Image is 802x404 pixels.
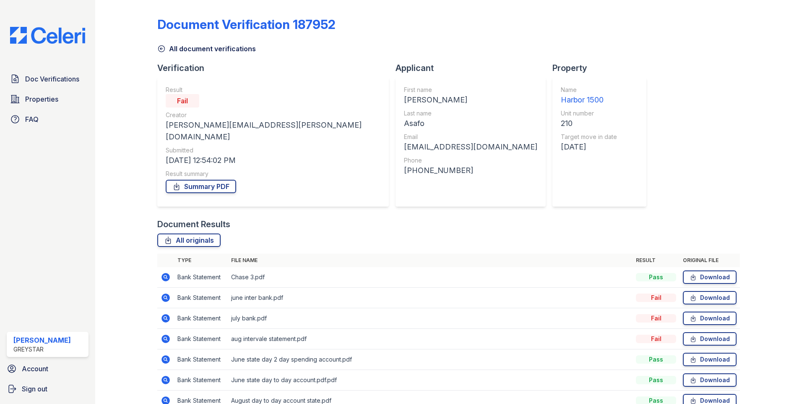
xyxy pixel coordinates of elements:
div: Fail [636,314,676,323]
div: First name [404,86,537,94]
td: Bank Statement [174,349,228,370]
div: Fail [166,94,199,108]
a: Download [683,270,737,284]
div: Result [166,86,380,94]
div: 210 [561,118,617,129]
a: Name Harbor 1500 [561,86,617,106]
td: aug intervale statement.pdf [228,329,633,349]
a: All document verifications [157,44,256,54]
div: Property [552,62,653,74]
iframe: chat widget [767,370,794,396]
div: Target move in date [561,133,617,141]
div: [PERSON_NAME][EMAIL_ADDRESS][PERSON_NAME][DOMAIN_NAME] [166,119,380,143]
td: Bank Statement [174,370,228,391]
div: Pass [636,376,676,384]
div: Greystar [13,345,71,354]
th: File name [228,254,633,267]
div: [PERSON_NAME] [13,335,71,345]
div: Fail [636,335,676,343]
div: Result summary [166,170,380,178]
a: Download [683,373,737,387]
td: June state day to day account.pdf.pdf [228,370,633,391]
th: Result [633,254,680,267]
td: Bank Statement [174,267,228,288]
div: Document Verification 187952 [157,17,336,32]
a: Summary PDF [166,180,236,193]
span: FAQ [25,114,39,124]
div: Pass [636,355,676,364]
td: july bank.pdf [228,308,633,329]
div: Last name [404,109,537,118]
a: Download [683,353,737,366]
td: Bank Statement [174,329,228,349]
div: Phone [404,156,537,165]
a: Sign out [3,380,92,397]
span: Sign out [22,384,47,394]
div: Harbor 1500 [561,94,617,106]
a: Account [3,360,92,377]
div: Unit number [561,109,617,118]
div: [DATE] 12:54:02 PM [166,155,380,166]
th: Original file [680,254,740,267]
div: Email [404,133,537,141]
div: [DATE] [561,141,617,153]
td: june inter bank.pdf [228,288,633,308]
td: June state day 2 day spending account.pdf [228,349,633,370]
div: Asafo [404,118,537,129]
a: FAQ [7,111,89,128]
div: Applicant [396,62,552,74]
td: Bank Statement [174,288,228,308]
div: [PERSON_NAME] [404,94,537,106]
div: Fail [636,294,676,302]
div: [PHONE_NUMBER] [404,165,537,176]
div: Pass [636,273,676,281]
div: Creator [166,111,380,119]
span: Doc Verifications [25,74,79,84]
a: Doc Verifications [7,71,89,87]
th: Type [174,254,228,267]
a: All originals [157,233,221,247]
a: Properties [7,91,89,108]
div: Verification [157,62,396,74]
div: Submitted [166,146,380,155]
img: CE_Logo_Blue-a8612792a0a2168367f1c8372b55b34899dd931a85d93a1a3d3e32e68fde9ad4.png [3,27,92,44]
a: Download [683,291,737,304]
a: Download [683,332,737,346]
div: Document Results [157,218,230,230]
td: Chase 3.pdf [228,267,633,288]
div: Name [561,86,617,94]
span: Properties [25,94,58,104]
div: [EMAIL_ADDRESS][DOMAIN_NAME] [404,141,537,153]
span: Account [22,364,48,374]
td: Bank Statement [174,308,228,329]
a: Download [683,312,737,325]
